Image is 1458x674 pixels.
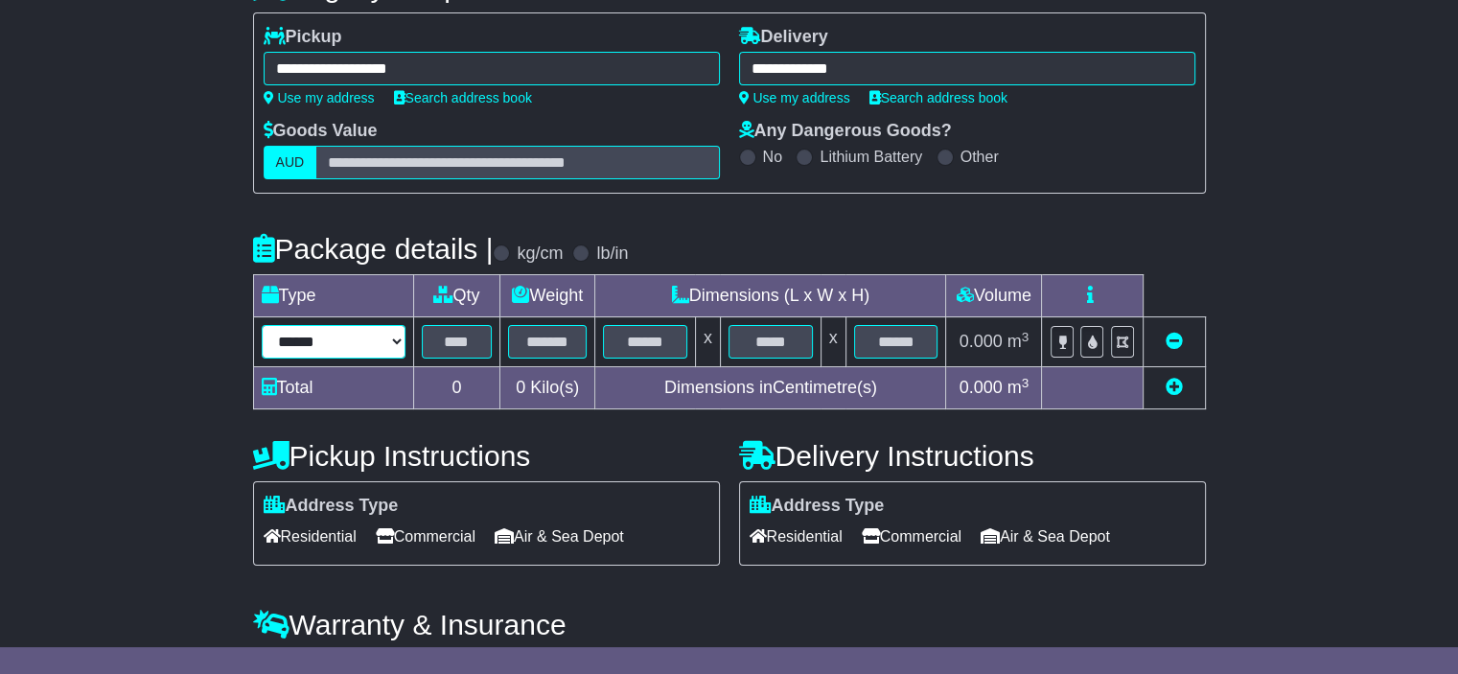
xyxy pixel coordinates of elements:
[981,522,1110,551] span: Air & Sea Depot
[516,378,525,397] span: 0
[253,440,720,472] h4: Pickup Instructions
[413,275,500,317] td: Qty
[253,367,413,409] td: Total
[517,244,563,265] label: kg/cm
[739,90,850,105] a: Use my address
[1166,332,1183,351] a: Remove this item
[820,148,922,166] label: Lithium Battery
[739,27,828,48] label: Delivery
[750,522,843,551] span: Residential
[695,317,720,367] td: x
[394,90,532,105] a: Search address book
[739,440,1206,472] h4: Delivery Instructions
[264,522,357,551] span: Residential
[1166,378,1183,397] a: Add new item
[596,244,628,265] label: lb/in
[253,275,413,317] td: Type
[253,233,494,265] h4: Package details |
[264,121,378,142] label: Goods Value
[413,367,500,409] td: 0
[264,496,399,517] label: Address Type
[495,522,624,551] span: Air & Sea Depot
[1007,332,1030,351] span: m
[869,90,1007,105] a: Search address book
[500,275,595,317] td: Weight
[376,522,475,551] span: Commercial
[960,332,1003,351] span: 0.000
[264,90,375,105] a: Use my address
[595,275,946,317] td: Dimensions (L x W x H)
[739,121,952,142] label: Any Dangerous Goods?
[1022,330,1030,344] sup: 3
[500,367,595,409] td: Kilo(s)
[960,148,999,166] label: Other
[595,367,946,409] td: Dimensions in Centimetre(s)
[1007,378,1030,397] span: m
[264,146,317,179] label: AUD
[946,275,1042,317] td: Volume
[960,378,1003,397] span: 0.000
[253,609,1206,640] h4: Warranty & Insurance
[1022,376,1030,390] sup: 3
[763,148,782,166] label: No
[862,522,961,551] span: Commercial
[264,27,342,48] label: Pickup
[821,317,845,367] td: x
[750,496,885,517] label: Address Type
